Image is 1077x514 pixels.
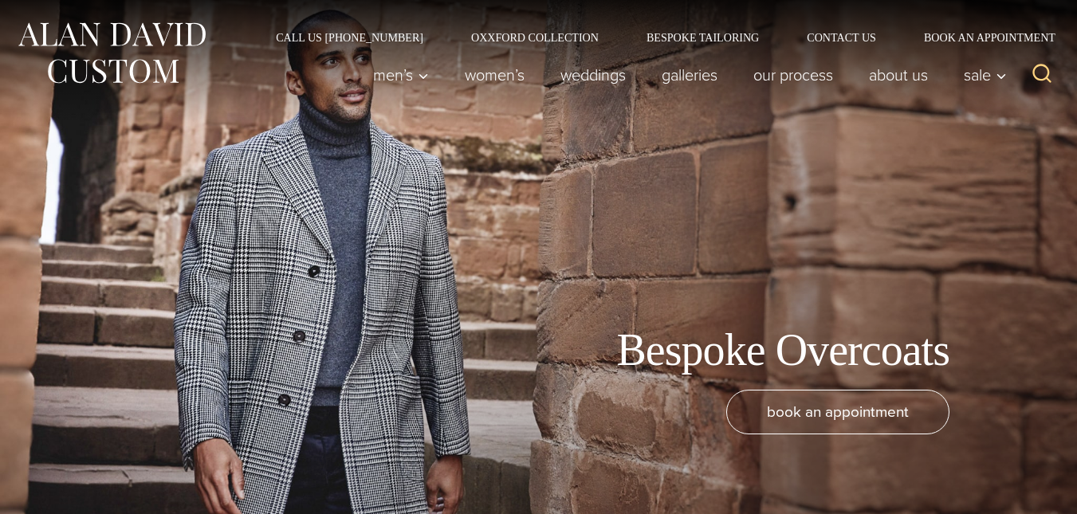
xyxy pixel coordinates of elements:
[964,67,1007,83] span: Sale
[726,390,949,434] a: book an appointment
[767,400,909,423] span: book an appointment
[543,59,644,91] a: weddings
[783,32,900,43] a: Contact Us
[252,32,1061,43] nav: Secondary Navigation
[851,59,946,91] a: About Us
[356,59,1016,91] nav: Primary Navigation
[736,59,851,91] a: Our Process
[447,59,543,91] a: Women’s
[447,32,623,43] a: Oxxford Collection
[623,32,783,43] a: Bespoke Tailoring
[900,32,1061,43] a: Book an Appointment
[1023,56,1061,94] button: View Search Form
[373,67,429,83] span: Men’s
[644,59,736,91] a: Galleries
[252,32,447,43] a: Call Us [PHONE_NUMBER]
[616,324,949,377] h1: Bespoke Overcoats
[16,18,207,88] img: Alan David Custom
